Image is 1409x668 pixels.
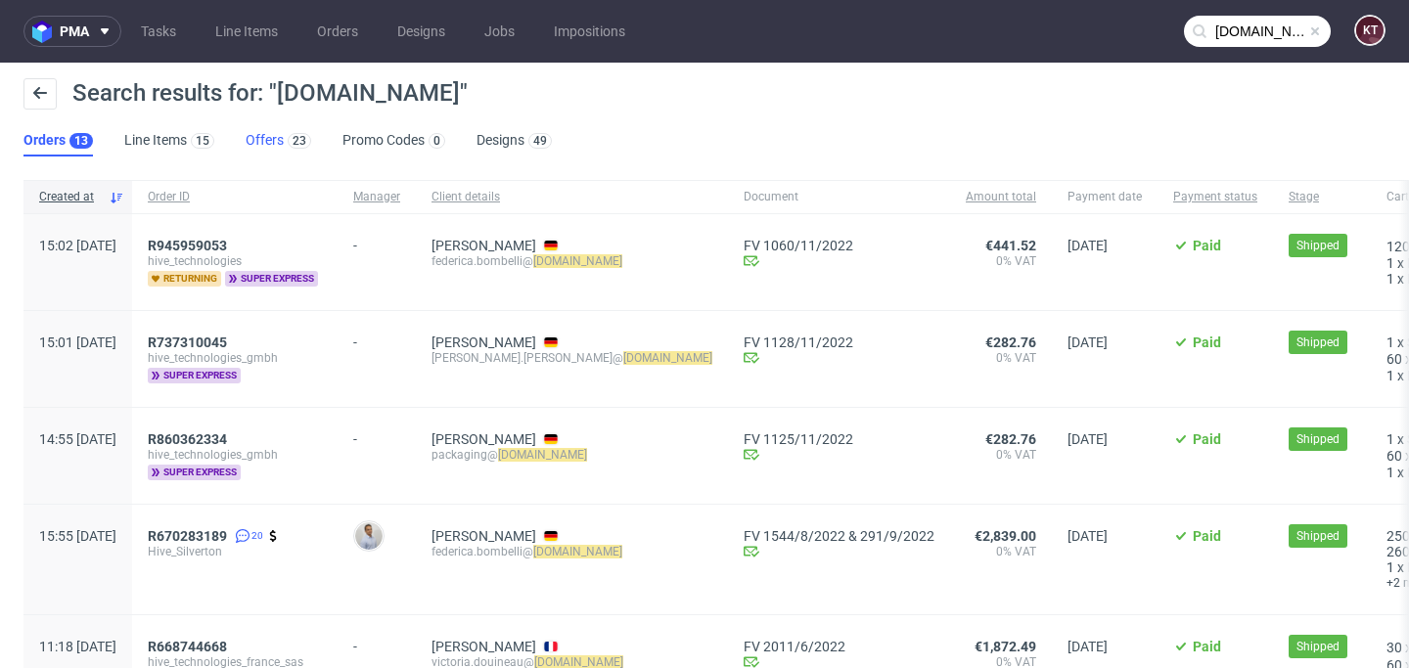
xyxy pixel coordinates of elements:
[148,253,322,269] span: hive_technologies
[744,431,934,447] a: FV 1125/11/2022
[355,522,383,550] img: Dylan De Wit
[39,639,116,654] span: 11:18 [DATE]
[744,238,934,253] a: FV 1060/11/2022
[1386,271,1394,287] span: 1
[975,528,1036,544] span: €2,839.00
[433,134,440,148] div: 0
[148,431,227,447] span: R860362334
[498,448,587,462] mark: [DOMAIN_NAME]
[1193,639,1221,654] span: Paid
[353,631,400,654] div: -
[148,528,227,544] span: R670283189
[432,350,712,366] div: [PERSON_NAME].[PERSON_NAME]@
[148,431,231,447] a: R860362334
[432,544,712,559] div: federica.bombelli@
[432,639,536,654] a: [PERSON_NAME]
[1356,17,1384,44] figcaption: KT
[432,189,712,205] span: Client details
[148,271,221,287] span: returning
[1289,189,1355,205] span: Stage
[39,189,101,205] span: Created at
[985,238,1036,253] span: €441.52
[1193,528,1221,544] span: Paid
[196,134,209,148] div: 15
[533,254,622,268] mark: [DOMAIN_NAME]
[432,238,536,253] a: [PERSON_NAME]
[432,253,712,269] div: federica.bombelli@
[1386,334,1394,350] span: 1
[533,545,622,558] mark: [DOMAIN_NAME]
[966,350,1036,366] span: 0% VAT
[353,327,400,350] div: -
[148,544,322,559] span: Hive_Silverton
[39,528,116,544] span: 15:55 [DATE]
[1386,640,1402,655] span: 30
[32,21,60,43] img: logo
[975,639,1036,654] span: €1,872.49
[542,16,637,47] a: Impositions
[148,350,322,366] span: hive_technologies_gmbh
[23,125,93,156] a: Orders13
[39,238,116,253] span: 15:02 [DATE]
[148,528,231,544] a: R670283189
[966,253,1036,269] span: 0% VAT
[1386,431,1394,447] span: 1
[23,16,121,47] button: pma
[744,189,934,205] span: Document
[225,271,318,287] span: super express
[148,334,227,350] span: R737310045
[129,16,188,47] a: Tasks
[533,134,547,148] div: 49
[342,125,445,156] a: Promo Codes0
[74,134,88,148] div: 13
[744,334,934,350] a: FV 1128/11/2022
[985,431,1036,447] span: €282.76
[124,125,214,156] a: Line Items15
[1193,431,1221,447] span: Paid
[1296,430,1340,448] span: Shipped
[148,238,231,253] a: R945959053
[148,639,231,654] a: R668744668
[744,639,934,654] a: FV 2011/6/2022
[1296,334,1340,351] span: Shipped
[1068,334,1108,350] span: [DATE]
[148,639,227,654] span: R668744668
[477,125,552,156] a: Designs49
[246,125,311,156] a: Offers23
[353,423,400,447] div: -
[432,431,536,447] a: [PERSON_NAME]
[60,24,89,38] span: pma
[293,134,306,148] div: 23
[432,334,536,350] a: [PERSON_NAME]
[1386,559,1394,575] span: 1
[623,351,712,365] mark: [DOMAIN_NAME]
[1068,189,1142,205] span: Payment date
[231,528,263,544] a: 20
[148,465,241,480] span: super express
[72,79,468,107] span: Search results for: "[DOMAIN_NAME]"
[353,189,400,205] span: Manager
[1068,431,1108,447] span: [DATE]
[985,334,1036,350] span: €282.76
[148,189,322,205] span: Order ID
[966,544,1036,559] span: 0% VAT
[1193,334,1221,350] span: Paid
[251,528,263,544] span: 20
[204,16,290,47] a: Line Items
[1296,638,1340,655] span: Shipped
[39,431,116,447] span: 14:55 [DATE]
[1386,448,1402,464] span: 60
[966,189,1036,205] span: Amount total
[1386,368,1394,383] span: 1
[1386,465,1394,480] span: 1
[432,447,712,463] div: packaging@
[305,16,370,47] a: Orders
[148,334,231,350] a: R737310045
[432,528,536,544] a: [PERSON_NAME]
[966,447,1036,463] span: 0% VAT
[744,528,934,544] a: FV 1544/8/2022 & 291/9/2022
[1296,527,1340,545] span: Shipped
[1386,255,1394,271] span: 1
[1296,237,1340,254] span: Shipped
[1173,189,1257,205] span: Payment status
